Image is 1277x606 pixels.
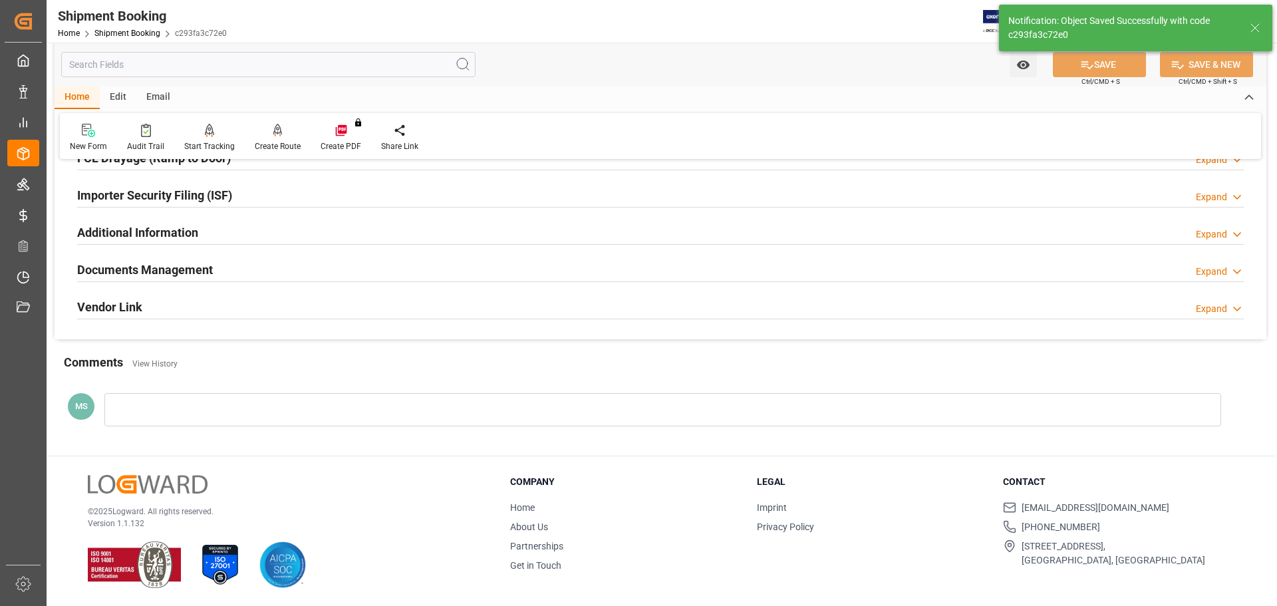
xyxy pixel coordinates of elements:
div: Expand [1196,153,1227,167]
button: SAVE & NEW [1160,52,1253,77]
h2: Importer Security Filing (ISF) [77,186,232,204]
a: Shipment Booking [94,29,160,38]
button: SAVE [1053,52,1146,77]
div: Shipment Booking [58,6,227,26]
div: Notification: Object Saved Successfully with code c293fa3c72e0 [1008,14,1237,42]
div: Start Tracking [184,140,235,152]
p: Version 1.1.132 [88,518,477,530]
a: View History [132,359,178,369]
div: New Form [70,140,107,152]
h3: Contact [1003,475,1233,489]
span: [EMAIL_ADDRESS][DOMAIN_NAME] [1022,501,1169,515]
a: Privacy Policy [757,522,814,532]
h3: Company [510,475,740,489]
a: Get in Touch [510,560,561,571]
div: Edit [100,86,136,109]
span: Ctrl/CMD + Shift + S [1179,76,1237,86]
div: Create Route [255,140,301,152]
a: Partnerships [510,541,563,551]
div: Home [55,86,100,109]
span: [STREET_ADDRESS], [GEOGRAPHIC_DATA], [GEOGRAPHIC_DATA] [1022,539,1205,567]
img: ISO 9001 & ISO 14001 Certification [88,541,181,588]
span: MS [75,401,88,411]
h3: Legal [757,475,987,489]
img: Exertis%20JAM%20-%20Email%20Logo.jpg_1722504956.jpg [983,10,1029,33]
a: Home [510,502,535,513]
input: Search Fields [61,52,476,77]
a: Imprint [757,502,787,513]
span: Ctrl/CMD + S [1081,76,1120,86]
a: About Us [510,522,548,532]
img: ISO 27001 Certification [197,541,243,588]
div: Email [136,86,180,109]
h2: Vendor Link [77,298,142,316]
img: Logward Logo [88,475,208,494]
img: AICPA SOC [259,541,306,588]
a: Home [58,29,80,38]
div: Expand [1196,227,1227,241]
div: Audit Trail [127,140,164,152]
h2: Comments [64,353,123,371]
h2: Documents Management [77,261,213,279]
div: Share Link [381,140,418,152]
p: © 2025 Logward. All rights reserved. [88,506,477,518]
div: Expand [1196,265,1227,279]
button: open menu [1010,52,1037,77]
span: [PHONE_NUMBER] [1022,520,1100,534]
div: Expand [1196,302,1227,316]
h2: Additional Information [77,224,198,241]
div: Expand [1196,190,1227,204]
